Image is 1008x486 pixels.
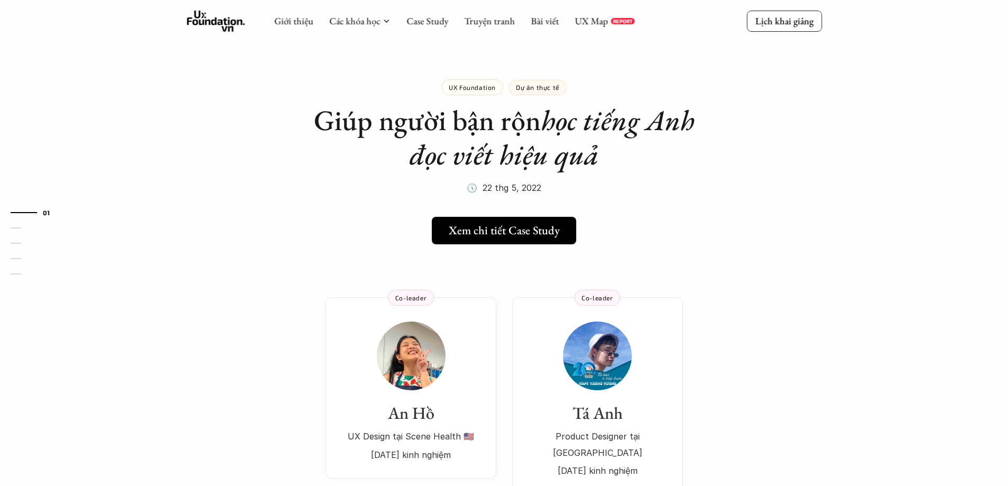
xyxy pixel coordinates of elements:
[464,15,515,27] a: Truyện tranh
[329,15,380,27] a: Các khóa học
[336,403,486,423] h3: An Hồ
[575,15,608,27] a: UX Map
[274,15,313,27] a: Giới thiệu
[325,297,496,479] a: An HồUX Design tại Scene Health 🇺🇸[DATE] kinh nghiệmCo-leader
[395,294,426,301] p: Co-leader
[613,18,632,24] p: REPORT
[611,18,634,24] a: REPORT
[523,403,672,423] h3: Tá Anh
[523,463,672,479] p: [DATE] kinh nghiệm
[432,217,576,244] a: Xem chi tiết Case Study
[582,294,613,301] p: Co-leader
[516,84,559,91] p: Dự án thực tế
[467,180,541,196] p: 🕔 22 thg 5, 2022
[449,84,496,91] p: UX Foundation
[755,15,813,27] p: Lịch khai giảng
[523,428,672,461] p: Product Designer tại [GEOGRAPHIC_DATA]
[43,208,50,216] strong: 01
[406,15,448,27] a: Case Study
[410,102,701,173] em: học tiếng Anh đọc viết hiệu quả
[293,103,716,172] h1: Giúp người bận rộn
[449,224,560,237] h5: Xem chi tiết Case Study
[531,15,559,27] a: Bài viết
[336,428,486,444] p: UX Design tại Scene Health 🇺🇸
[747,11,822,31] a: Lịch khai giảng
[336,447,486,463] p: [DATE] kinh nghiệm
[11,206,61,219] a: 01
